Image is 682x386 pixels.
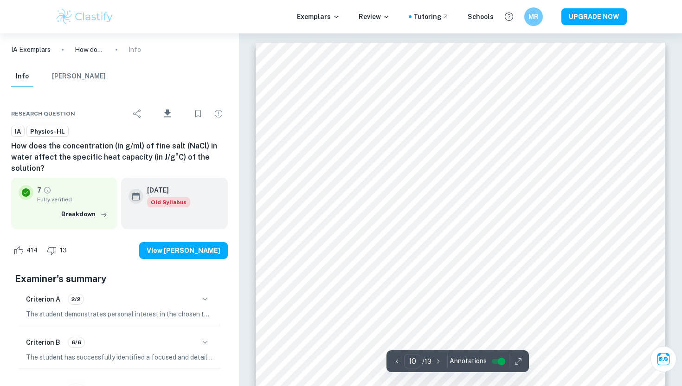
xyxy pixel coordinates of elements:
[68,295,84,303] span: 2/2
[450,356,487,366] span: Annotations
[12,127,24,136] span: IA
[468,12,494,22] a: Schools
[139,242,228,259] button: View [PERSON_NAME]
[68,338,84,347] span: 6/6
[45,243,72,258] div: Dislike
[11,109,75,118] span: Research question
[11,126,25,137] a: IA
[26,352,213,362] p: The student has successfully identified a focused and detailed topic for investigation and has cl...
[75,45,104,55] p: How does the concentration (in g/ml) of fine salt (NaCl) in water affect the specific heat capaci...
[59,207,110,221] button: Breakdown
[147,185,183,195] h6: [DATE]
[55,246,72,255] span: 13
[55,7,114,26] img: Clastify logo
[422,356,431,367] p: / 13
[37,195,110,204] span: Fully verified
[11,141,228,174] h6: How does the concentration (in g/ml) of fine salt (NaCl) in water affect the specific heat capaci...
[37,185,41,195] p: 7
[413,12,449,22] a: Tutoring
[650,346,676,372] button: Ask Clai
[501,9,517,25] button: Help and Feedback
[147,197,190,207] div: Starting from the May 2025 session, the Physics IA requirements have changed. It's OK to refer to...
[209,104,228,123] div: Report issue
[26,294,60,304] h6: Criterion A
[129,45,141,55] p: Info
[27,127,68,136] span: Physics-HL
[15,272,224,286] h5: Examiner's summary
[26,309,213,319] p: The student demonstrates personal interest in the chosen topic and shows evidence of personal inp...
[11,66,33,87] button: Info
[128,104,147,123] div: Share
[11,45,51,55] a: IA Exemplars
[26,337,60,347] h6: Criterion B
[359,12,390,22] p: Review
[189,104,207,123] div: Bookmark
[524,7,543,26] button: MR
[11,243,43,258] div: Like
[26,126,69,137] a: Physics-HL
[52,66,106,87] button: [PERSON_NAME]
[148,102,187,126] div: Download
[43,186,51,194] a: Grade fully verified
[561,8,627,25] button: UPGRADE NOW
[21,246,43,255] span: 414
[147,197,190,207] span: Old Syllabus
[528,12,539,22] h6: MR
[297,12,340,22] p: Exemplars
